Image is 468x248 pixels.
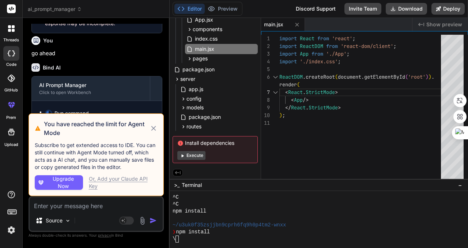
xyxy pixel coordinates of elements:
[261,58,270,65] div: 4
[39,82,143,89] div: AI Prompt Manager
[279,74,303,80] span: ReactDOM
[335,74,338,80] span: (
[431,3,465,15] button: Deploy
[194,15,214,24] span: App.jsx
[306,89,335,95] span: StrictMode
[347,50,350,57] span: ;
[174,181,180,189] span: >_
[285,104,291,111] span: </
[306,104,309,111] span: .
[364,74,405,80] span: getElementById
[303,89,306,95] span: .
[5,224,18,236] img: settings
[43,37,53,44] h6: You
[261,112,270,119] div: 10
[186,95,201,102] span: config
[393,43,396,49] span: ;
[176,229,210,236] span: npm install
[43,64,61,71] h6: Bind AI
[426,74,429,80] span: )
[261,42,270,50] div: 2
[177,151,205,160] button: Execute
[173,201,179,208] span: ^C
[332,35,352,42] span: 'react'
[173,208,206,215] span: npm install
[291,3,340,15] div: Discord Support
[300,35,314,42] span: React
[150,217,157,224] img: icon
[39,90,143,95] div: Click to open Workbench
[271,89,280,96] div: Click to collapse the range.
[300,50,309,57] span: App
[261,65,270,73] div: 5
[28,5,82,13] span: ai_prompt_manager
[98,233,111,237] span: privacy
[180,75,195,83] span: server
[261,73,270,81] div: 6
[4,87,18,93] label: GitHub
[46,175,80,190] span: Upgrade Now
[426,21,462,28] span: Show preview
[173,222,286,229] span: ~/u3uk0f35zsjjbn9cprh6fq9h0p4tm2-wnxx
[279,35,297,42] span: import
[46,217,63,224] p: Source
[405,74,408,80] span: (
[173,229,176,236] span: ❯
[431,74,434,80] span: .
[408,74,426,80] span: 'root'
[261,96,270,104] div: 8
[297,81,300,88] span: (
[306,74,335,80] span: createRoot
[65,218,71,224] img: Pick Models
[279,58,297,65] span: import
[338,74,361,80] span: document
[173,236,175,243] span: \
[338,58,341,65] span: ;
[352,35,355,42] span: ;
[29,232,164,239] p: Always double-check its answers. Your in Bind
[429,74,431,80] span: )
[335,89,338,95] span: >
[35,175,83,190] button: Upgrade Now
[261,89,270,96] div: 7
[300,58,338,65] span: './index.css'
[386,3,427,15] button: Download
[177,139,253,147] span: Install dependencies
[54,110,155,117] span: Run command
[188,113,222,121] span: package.json
[186,104,204,111] span: models
[89,175,158,190] div: Or, Add your Claude API Key
[282,112,285,119] span: ;
[35,142,158,171] p: Subscribe to get extended access to IDE. You can still continue with Agent Mode turned off, which...
[271,73,280,81] div: Click to collapse the range.
[294,97,303,103] span: App
[457,179,464,191] button: −
[31,49,162,58] p: go ahead
[309,104,338,111] span: StrictMode
[261,119,270,127] div: 11
[279,43,297,49] span: import
[361,74,364,80] span: .
[326,50,347,57] span: './App'
[279,81,297,88] span: render
[344,3,381,15] button: Invite Team
[193,26,222,33] span: components
[261,104,270,112] div: 9
[188,85,204,94] span: app.js
[205,4,241,14] button: Preview
[6,114,16,121] label: prem
[44,120,150,137] h3: You have reached the limit for Agent Mode
[194,45,215,53] span: main.jsx
[338,104,341,111] span: >
[186,123,201,130] span: routes
[291,97,294,103] span: <
[194,34,218,43] span: index.css
[303,74,306,80] span: .
[317,35,329,42] span: from
[193,55,208,62] span: pages
[279,50,297,57] span: import
[173,194,179,201] span: ^C
[458,181,462,189] span: −
[326,43,338,49] span: from
[182,65,215,74] span: package.json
